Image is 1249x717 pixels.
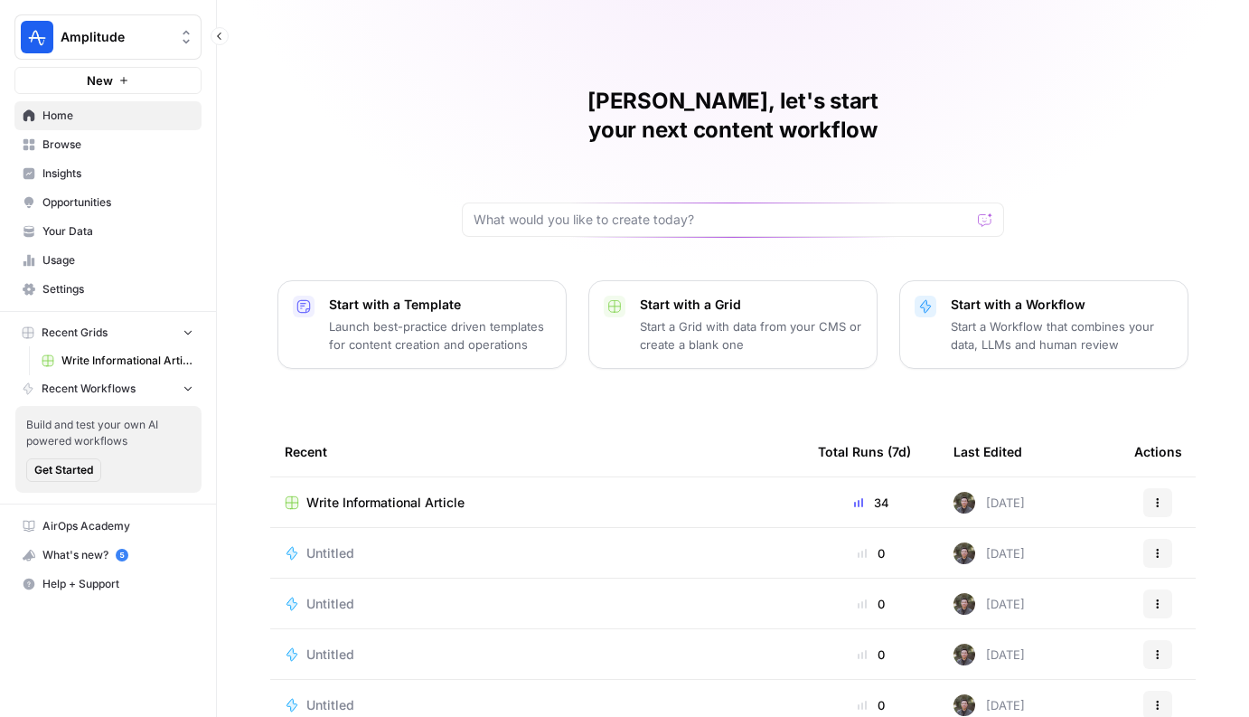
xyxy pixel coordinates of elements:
[329,296,551,314] p: Start with a Template
[14,188,202,217] a: Opportunities
[26,417,191,449] span: Build and test your own AI powered workflows
[640,317,862,354] p: Start a Grid with data from your CMS or create a blank one
[14,275,202,304] a: Settings
[285,427,789,476] div: Recent
[953,593,1025,615] div: [DATE]
[285,595,789,613] a: Untitled
[14,14,202,60] button: Workspace: Amplitude
[953,492,975,514] img: maow1e9ocotky9esmvpk8ol9rk58
[15,542,201,569] div: What's new?
[818,646,925,664] div: 0
[818,595,925,613] div: 0
[285,646,789,664] a: Untitled
[329,317,551,354] p: Launch best-practice driven templates for content creation and operations
[42,194,193,211] span: Opportunities
[953,542,975,564] img: maow1e9ocotky9esmvpk8ol9rk58
[953,492,1025,514] div: [DATE]
[42,381,136,397] span: Recent Workflows
[474,211,971,229] input: What would you like to create today?
[640,296,862,314] p: Start with a Grid
[818,427,911,476] div: Total Runs (7d)
[285,696,789,714] a: Untitled
[14,319,202,346] button: Recent Grids
[42,325,108,341] span: Recent Grids
[14,246,202,275] a: Usage
[26,458,101,482] button: Get Started
[42,165,193,182] span: Insights
[14,159,202,188] a: Insights
[951,317,1173,354] p: Start a Workflow that combines your data, LLMs and human review
[14,67,202,94] button: New
[34,462,93,478] span: Get Started
[953,593,975,615] img: maow1e9ocotky9esmvpk8ol9rk58
[306,696,354,714] span: Untitled
[42,223,193,240] span: Your Data
[285,544,789,562] a: Untitled
[42,576,193,592] span: Help + Support
[953,542,1025,564] div: [DATE]
[61,28,170,46] span: Amplitude
[33,346,202,375] a: Write Informational Article
[119,551,124,560] text: 5
[14,217,202,246] a: Your Data
[14,570,202,599] button: Help + Support
[14,541,202,570] button: What's new? 5
[899,280,1188,369] button: Start with a WorkflowStart a Workflow that combines your data, LLMs and human review
[306,544,354,562] span: Untitled
[42,518,193,534] span: AirOps Academy
[953,694,975,716] img: maow1e9ocotky9esmvpk8ol9rk58
[14,512,202,541] a: AirOps Academy
[61,353,193,369] span: Write Informational Article
[306,494,465,512] span: Write Informational Article
[588,280,878,369] button: Start with a GridStart a Grid with data from your CMS or create a blank one
[116,549,128,561] a: 5
[462,87,1004,145] h1: [PERSON_NAME], let's start your next content workflow
[1134,427,1182,476] div: Actions
[42,108,193,124] span: Home
[42,252,193,269] span: Usage
[21,21,53,53] img: Amplitude Logo
[951,296,1173,314] p: Start with a Workflow
[818,696,925,714] div: 0
[87,71,113,90] span: New
[306,646,354,664] span: Untitled
[285,494,789,512] a: Write Informational Article
[14,375,202,402] button: Recent Workflows
[14,130,202,159] a: Browse
[306,595,354,613] span: Untitled
[953,644,975,665] img: maow1e9ocotky9esmvpk8ol9rk58
[953,644,1025,665] div: [DATE]
[14,101,202,130] a: Home
[953,427,1022,476] div: Last Edited
[818,494,925,512] div: 34
[277,280,567,369] button: Start with a TemplateLaunch best-practice driven templates for content creation and operations
[42,137,193,153] span: Browse
[818,544,925,562] div: 0
[953,694,1025,716] div: [DATE]
[42,281,193,297] span: Settings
